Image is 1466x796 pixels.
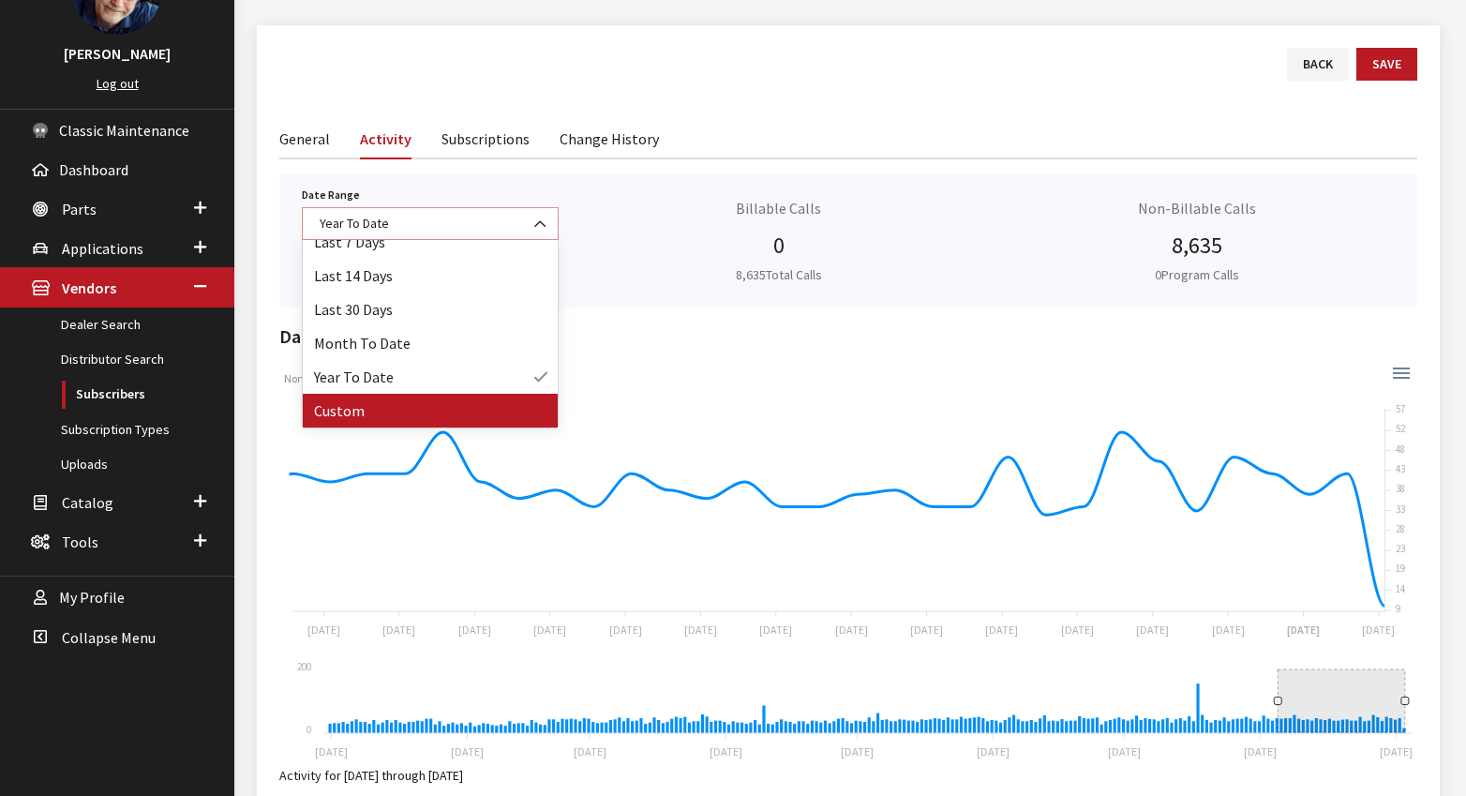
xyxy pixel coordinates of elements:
span: 8,635 [1172,231,1222,260]
li: Last 7 Days [303,225,558,259]
li: Last 14 Days [303,259,558,293]
tspan: 43 [1396,462,1405,475]
span: Collapse Menu [62,628,156,647]
tspan: [DATE] [841,744,874,758]
tspan: [DATE] [1362,623,1395,637]
a: Back [1287,48,1349,81]
label: Date Range [302,187,360,203]
tspan: [DATE] [910,623,943,637]
small: Activity for [DATE] through [DATE] [279,767,463,784]
tspan: [DATE] [759,623,792,637]
tspan: [DATE] [1380,744,1413,758]
tspan: [DATE] [451,744,484,758]
tspan: [DATE] [533,623,566,637]
span: Year To Date [314,214,546,233]
span: 0 [773,231,785,260]
tspan: [DATE] [710,744,742,758]
div: Menu [1390,360,1409,379]
small: Program Calls [1155,266,1239,283]
span: Parts [62,200,97,218]
span: Classic Maintenance [59,121,189,140]
a: Change History [560,118,659,158]
tspan: 200 [297,660,311,673]
span: Applications [62,239,143,258]
span: Dashboard [59,160,128,179]
tspan: [DATE] [1287,623,1320,638]
tspan: [DATE] [977,744,1010,758]
tspan: [DATE] [985,623,1018,637]
li: Month To Date [303,326,558,360]
tspan: 0 [307,723,311,736]
tspan: [DATE] [574,744,606,758]
tspan: 38 [1396,482,1405,495]
tspan: [DATE] [315,744,348,758]
tspan: [DATE] [684,623,717,637]
tspan: [DATE] [1136,623,1169,637]
tspan: 23 [1396,542,1405,555]
tspan: [DATE] [382,623,415,637]
tspan: [DATE] [1244,744,1277,758]
tspan: [DATE] [609,623,642,637]
button: Save [1356,48,1417,81]
tspan: 19 [1396,562,1405,575]
a: Activity [360,118,411,159]
tspan: 28 [1396,522,1405,535]
p: Billable Calls [581,197,977,219]
tspan: 48 [1396,443,1405,456]
h2: Daily API Calls [279,323,1417,351]
li: Last 30 Days [303,293,558,326]
tspan: [DATE] [835,623,868,637]
tspan: 14 [1396,582,1405,595]
a: General [279,118,330,158]
span: Tools [62,533,98,551]
tspan: [DATE] [1108,744,1141,758]
span: 8,635 [736,266,766,283]
p: Non-Billable Calls [999,197,1395,219]
tspan: [DATE] [1212,623,1245,637]
span: 0 [1155,266,1161,283]
a: Subscriptions [441,118,530,158]
li: Year To Date [303,360,558,394]
tspan: 52 [1396,422,1406,435]
li: Custom [303,394,558,428]
h3: [PERSON_NAME] [19,42,216,65]
tspan: 9 [1396,602,1400,615]
span: Vendors [62,279,116,298]
tspan: 57 [1396,402,1406,415]
tspan: 33 [1396,503,1405,516]
tspan: [DATE] [458,623,491,637]
small: Total Calls [736,266,822,283]
span: My Profile [59,589,125,608]
tspan: [DATE] [307,623,340,637]
span: Catalog [62,493,113,512]
span: Year To Date [302,207,559,240]
a: Log out [97,75,139,92]
tspan: [DATE] [1061,623,1094,637]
